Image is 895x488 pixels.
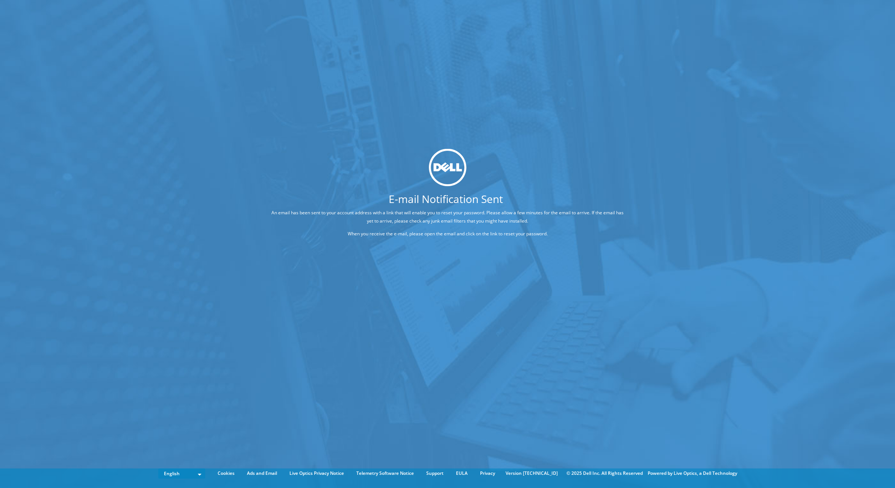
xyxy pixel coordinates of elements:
a: Ads and Email [241,469,283,477]
li: Version [TECHNICAL_ID] [502,469,562,477]
a: Cookies [212,469,240,477]
a: Privacy [474,469,501,477]
a: EULA [450,469,473,477]
a: Support [421,469,449,477]
a: Live Optics Privacy Notice [284,469,350,477]
a: Telemetry Software Notice [351,469,419,477]
p: When you receive the e-mail, please open the email and click on the link to reset your password. [269,229,626,238]
img: dell_svg_logo.svg [429,149,466,186]
li: Powered by Live Optics, a Dell Technology [648,469,737,477]
li: © 2025 Dell Inc. All Rights Reserved [563,469,647,477]
p: An email has been sent to your account address with a link that will enable you to reset your pas... [269,208,626,225]
h1: E-mail Notification Sent [241,193,651,204]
